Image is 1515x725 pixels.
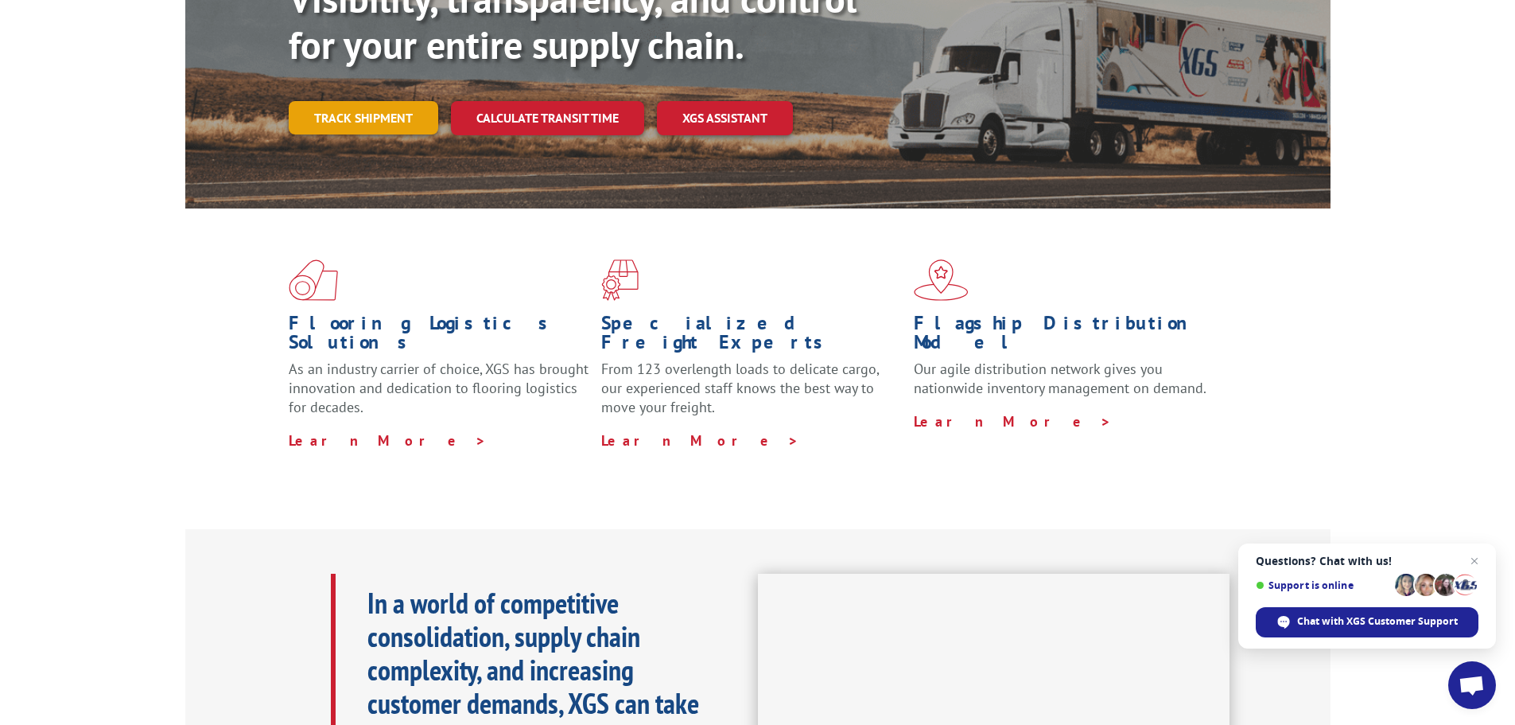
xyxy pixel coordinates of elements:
[914,259,969,301] img: xgs-icon-flagship-distribution-model-red
[289,101,438,134] a: Track shipment
[1256,579,1389,591] span: Support is online
[914,412,1112,431] a: Learn More >
[289,431,487,450] a: Learn More >
[1448,661,1496,709] div: Open chat
[451,101,644,135] a: Calculate transit time
[1256,607,1478,637] div: Chat with XGS Customer Support
[601,314,902,360] h1: Specialized Freight Experts
[289,259,338,301] img: xgs-icon-total-supply-chain-intelligence-red
[914,360,1206,397] span: Our agile distribution network gives you nationwide inventory management on demand.
[1256,555,1478,567] span: Questions? Chat with us!
[601,431,799,450] a: Learn More >
[601,360,902,431] p: From 123 overlength loads to delicate cargo, our experienced staff knows the best way to move you...
[1297,614,1458,629] span: Chat with XGS Customer Support
[914,314,1214,360] h1: Flagship Distribution Model
[1465,552,1484,571] span: Close chat
[289,360,589,416] span: As an industry carrier of choice, XGS has brought innovation and dedication to flooring logistics...
[657,101,793,135] a: XGS ASSISTANT
[289,314,589,360] h1: Flooring Logistics Solutions
[601,259,639,301] img: xgs-icon-focused-on-flooring-red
